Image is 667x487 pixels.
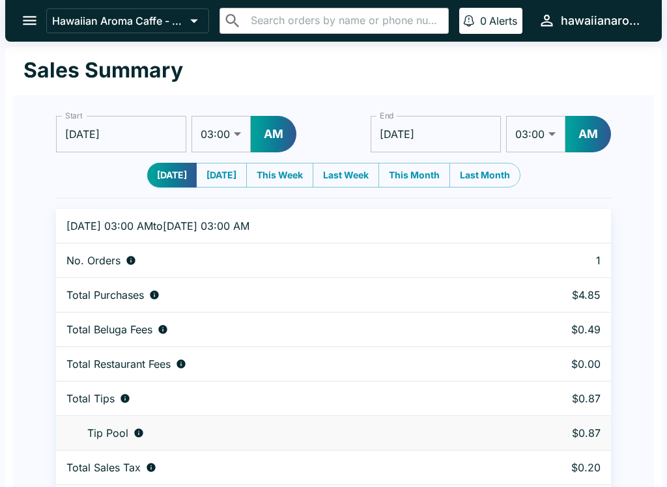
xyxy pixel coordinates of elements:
[23,57,183,83] h1: Sales Summary
[66,357,171,370] p: Total Restaurant Fees
[66,392,115,405] p: Total Tips
[66,461,491,474] div: Sales tax paid by diners
[533,7,646,35] button: hawaiianaromacaffe
[65,110,82,121] label: Start
[512,357,601,370] p: $0.00
[66,357,491,370] div: Fees paid by diners to restaurant
[66,288,144,301] p: Total Purchases
[313,163,379,188] button: Last Week
[66,219,491,232] p: [DATE] 03:00 AM to [DATE] 03:00 AM
[480,14,487,27] p: 0
[66,461,141,474] p: Total Sales Tax
[13,4,46,37] button: open drawer
[56,116,186,152] input: Choose date, selected date is Sep 7, 2025
[512,288,601,301] p: $4.85
[380,110,394,121] label: End
[66,426,491,439] div: Tips unclaimed by a waiter
[247,12,443,30] input: Search orders by name or phone number
[66,323,491,336] div: Fees paid by diners to Beluga
[87,426,128,439] p: Tip Pool
[66,254,121,267] p: No. Orders
[512,254,601,267] p: 1
[565,116,611,152] button: AM
[66,254,491,267] div: Number of orders placed
[561,13,641,29] div: hawaiianaromacaffe
[512,392,601,405] p: $0.87
[196,163,247,188] button: [DATE]
[66,323,152,336] p: Total Beluga Fees
[449,163,520,188] button: Last Month
[378,163,450,188] button: This Month
[147,163,197,188] button: [DATE]
[251,116,296,152] button: AM
[46,8,209,33] button: Hawaiian Aroma Caffe - Waikiki Beachcomber
[489,14,517,27] p: Alerts
[246,163,313,188] button: This Week
[66,288,491,301] div: Aggregate order subtotals
[512,323,601,336] p: $0.49
[66,392,491,405] div: Combined individual and pooled tips
[512,461,601,474] p: $0.20
[52,14,185,27] p: Hawaiian Aroma Caffe - Waikiki Beachcomber
[512,426,601,439] p: $0.87
[371,116,501,152] input: Choose date, selected date is Sep 8, 2025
